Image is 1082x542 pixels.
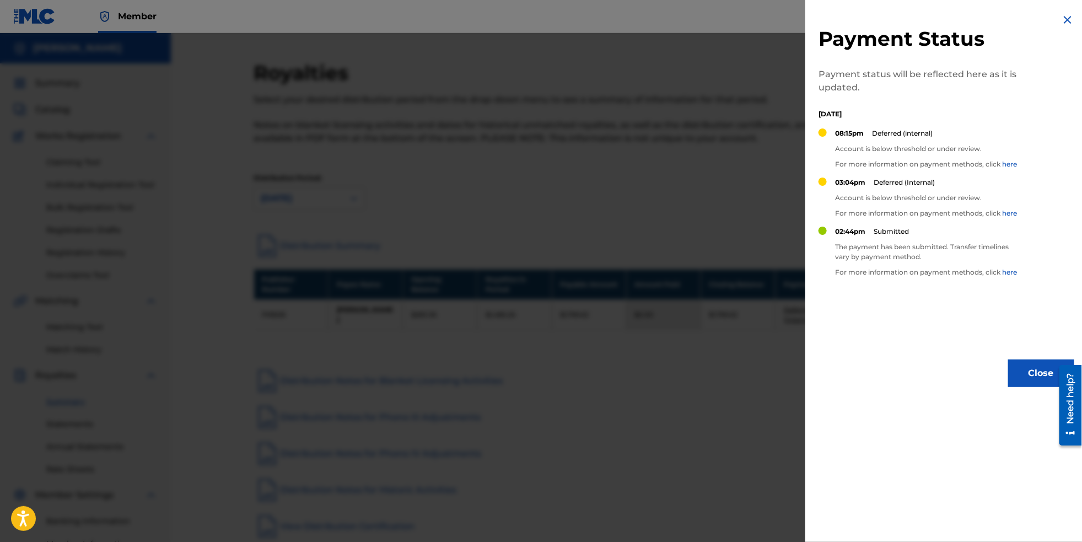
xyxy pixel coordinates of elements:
span: Member [118,10,157,23]
p: Submitted [874,227,909,237]
a: here [1002,268,1017,276]
p: For more information on payment methods, click [835,159,1017,169]
p: For more information on payment methods, click [835,208,1017,218]
img: MLC Logo [13,8,56,24]
img: Top Rightsholder [98,10,111,23]
a: here [1002,160,1017,168]
button: Close [1008,359,1074,387]
h2: Payment Status [819,26,1022,51]
p: Deferred (Internal) [874,178,935,187]
p: [DATE] [819,109,1022,119]
p: Account is below threshold or under review. [835,144,1017,154]
iframe: Chat Widget [1027,489,1082,542]
p: 02:44pm [835,227,865,237]
p: Payment status will be reflected here as it is updated. [819,68,1022,94]
p: 03:04pm [835,178,865,187]
p: 08:15pm [835,128,864,138]
p: The payment has been submitted. Transfer timelines vary by payment method. [835,242,1022,262]
p: Deferred (internal) [872,128,933,138]
a: here [1002,209,1017,217]
iframe: Resource Center [1052,360,1082,452]
p: For more information on payment methods, click [835,267,1022,277]
p: Account is below threshold or under review. [835,193,1017,203]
